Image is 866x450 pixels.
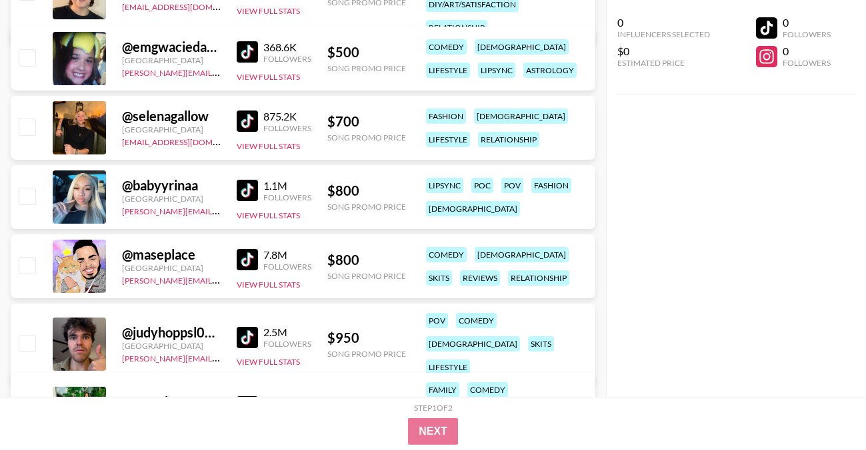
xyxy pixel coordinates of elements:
a: [PERSON_NAME][EMAIL_ADDRESS][DOMAIN_NAME] [122,351,319,363]
div: family [426,382,459,397]
div: lifestyle [426,63,470,78]
div: @ babyyrinaa [122,177,221,194]
div: 0 [783,45,831,58]
div: $ 950 [327,330,406,346]
div: $ 800 [327,252,406,268]
div: Followers [783,29,831,39]
div: [DEMOGRAPHIC_DATA] [475,39,569,55]
div: comedy [426,247,467,262]
div: @ selenagallow [122,108,221,124]
div: @ judyhoppsl0vr69 [122,324,221,341]
div: 2.5M [263,395,311,408]
div: Followers [263,339,311,349]
div: 2.5M [263,326,311,339]
div: 368.6K [263,41,311,54]
button: View Full Stats [237,357,300,367]
div: lifestyle [426,359,470,375]
div: Estimated Price [617,58,710,68]
div: [GEOGRAPHIC_DATA] [122,124,221,134]
div: relationship [508,270,569,286]
div: comedy [426,39,467,55]
div: fashion [426,109,466,124]
div: astrology [523,63,577,78]
div: lifestyle [426,132,470,147]
div: skits [426,270,452,286]
div: [DEMOGRAPHIC_DATA] [426,201,520,216]
div: pov [501,178,523,193]
div: 7.8M [263,248,311,262]
div: [GEOGRAPHIC_DATA] [122,194,221,204]
div: reviews [460,270,500,286]
img: TikTok [237,180,258,201]
div: Step 1 of 2 [414,403,453,413]
div: Song Promo Price [327,132,406,142]
div: [GEOGRAPHIC_DATA] [122,263,221,273]
img: TikTok [237,396,258,417]
a: [PERSON_NAME][EMAIL_ADDRESS][DOMAIN_NAME] [122,273,319,286]
img: TikTok [237,249,258,270]
a: [PERSON_NAME][EMAIL_ADDRESS][DOMAIN_NAME] [122,204,319,216]
button: View Full Stats [237,6,300,16]
div: @ maseplace [122,246,221,263]
button: Next [408,418,458,445]
div: Followers [263,192,311,202]
div: 0 [617,16,710,29]
img: TikTok [237,111,258,132]
div: Song Promo Price [327,202,406,212]
iframe: Drift Widget Chat Controller [799,383,850,434]
div: fashion [531,178,571,193]
div: Song Promo Price [327,271,406,281]
button: View Full Stats [237,72,300,82]
div: @ courtlex_ [122,393,221,410]
div: Followers [783,58,831,68]
div: 1.1M [263,179,311,192]
img: TikTok [237,327,258,348]
button: View Full Stats [237,280,300,290]
div: [GEOGRAPHIC_DATA] [122,55,221,65]
div: comedy [467,382,508,397]
div: Influencers Selected [617,29,710,39]
a: [PERSON_NAME][EMAIL_ADDRESS][DOMAIN_NAME] [122,65,319,78]
div: $ 800 [327,182,406,199]
div: comedy [456,313,497,328]
div: 875.2K [263,110,311,123]
div: [GEOGRAPHIC_DATA] [122,341,221,351]
div: $ 500 [327,44,406,61]
div: @ emgwaciedawgie [122,39,221,55]
div: 0 [783,16,831,29]
img: TikTok [237,41,258,63]
div: relationship [478,132,539,147]
div: lipsync [426,178,463,193]
div: lipsync [478,63,515,78]
div: [DEMOGRAPHIC_DATA] [426,336,520,351]
div: [DEMOGRAPHIC_DATA] [475,247,569,262]
div: $ 700 [327,113,406,130]
a: [EMAIL_ADDRESS][DOMAIN_NAME] [122,134,256,147]
div: Followers [263,54,311,64]
div: skits [528,336,554,351]
div: [DEMOGRAPHIC_DATA] [474,109,568,124]
div: Song Promo Price [327,63,406,73]
div: poc [471,178,493,193]
button: View Full Stats [237,210,300,220]
div: Followers [263,123,311,133]
button: View Full Stats [237,141,300,151]
div: pov [426,313,448,328]
div: $0 [617,45,710,58]
div: Followers [263,262,311,272]
div: Song Promo Price [327,349,406,359]
div: relationship [426,20,487,35]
